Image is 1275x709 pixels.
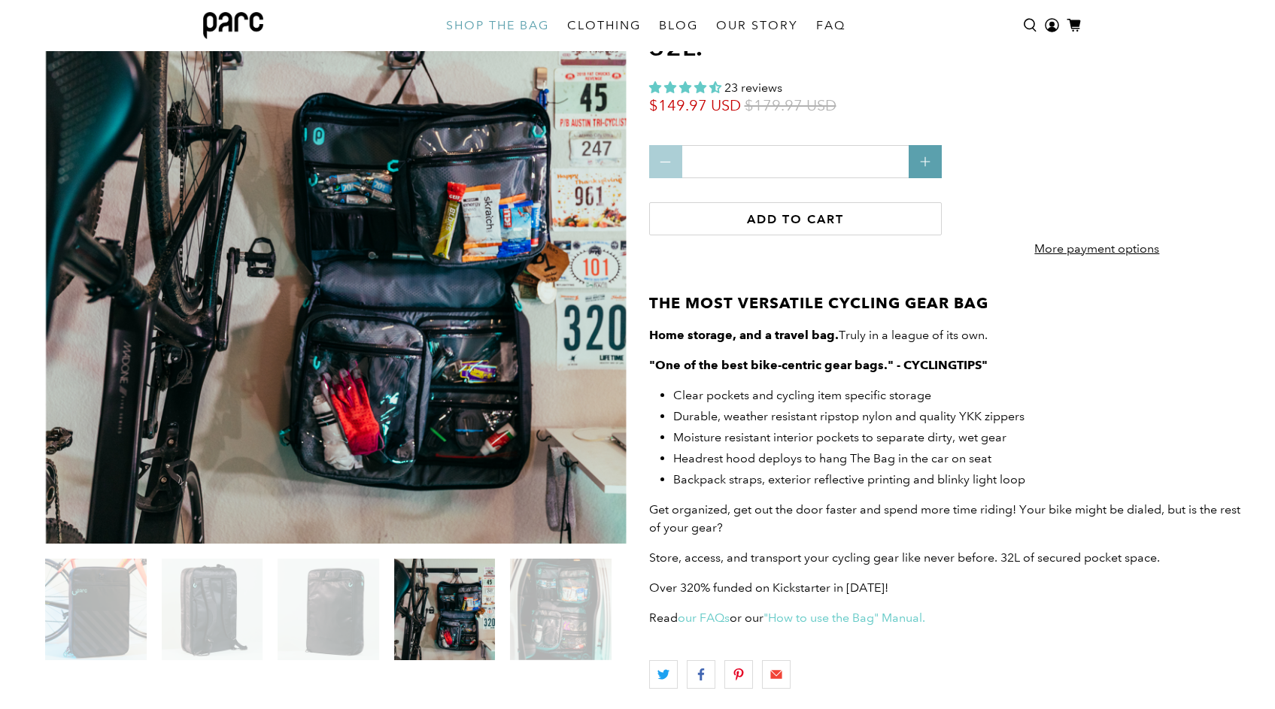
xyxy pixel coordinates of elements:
[747,212,844,226] span: Add to cart
[649,294,988,312] strong: THE MOST VERSATILE CYCLING GEAR BAG
[649,502,1240,535] span: Get organized, get out the door faster and spend more time riding! Your bike might be dialed, but...
[649,358,988,372] strong: "One of the best bike-centric gear bags." - CYCLINGTIPS"
[649,202,942,235] button: Add to cart
[558,5,650,47] a: CLOTHING
[673,472,1025,486] span: Backpack straps, exterior reflective printing and blinky light loop
[673,451,991,465] span: Headrest hood deploys to hang The Bag in the car on seat
[673,409,1025,423] span: Durable, weather resistant ripstop nylon and quality YKK zippers
[724,80,782,95] span: 23 reviews
[707,5,807,47] a: OUR STORY
[658,328,839,342] strong: ome storage, and a travel bag.
[678,611,730,625] a: our FAQs
[745,96,836,115] span: $179.97 USD
[437,5,558,47] a: SHOP THE BAG
[649,611,925,625] span: Read or our
[980,229,1214,277] a: More payment options
[649,4,1253,62] h1: THE BAG - cycling gear bag. 16 pockets, 32L.
[673,430,1006,444] span: Moisture resistant interior pockets to separate dirty, wet gear
[673,388,931,402] span: Clear pockets and cycling item specific storage
[203,12,263,39] img: parc bag logo
[649,550,1160,565] span: Store, access, and transport your cycling gear like never before. 32L of secured pocket space.
[649,580,888,595] span: Over 320% funded on Kickstarter in [DATE]!
[763,611,925,625] a: "How to use the Bag" Manual.
[650,5,707,47] a: BLOG
[649,328,658,342] strong: H
[649,80,721,95] span: 4.65 stars
[649,96,741,115] span: $149.97 USD
[807,5,855,47] a: FAQ
[658,328,988,342] span: Truly in a league of its own.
